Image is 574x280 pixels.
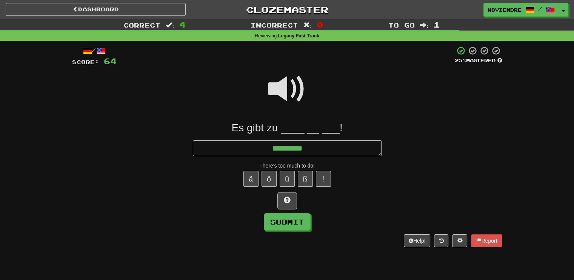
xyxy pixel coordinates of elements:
[434,20,440,29] span: 1
[179,20,186,29] span: 4
[262,171,277,187] button: ö
[538,6,542,11] span: /
[264,213,311,231] button: Submit
[243,171,259,187] button: ä
[316,171,331,187] button: !
[420,22,428,28] span: :
[277,192,297,209] button: Hint!
[197,3,377,16] a: Clozemaster
[72,59,99,65] span: Score:
[72,46,117,55] div: /
[303,22,312,28] span: :
[251,21,298,29] span: Incorrect
[298,171,313,187] button: ß
[404,234,431,247] button: Help!
[72,121,502,135] div: Es gibt zu ____ __ ___!
[104,56,117,66] span: 64
[317,20,323,29] span: 0
[434,234,448,247] button: Round history (alt+y)
[280,171,295,187] button: ü
[483,3,559,17] a: Noviembre /
[488,6,522,13] span: Noviembre
[6,3,186,16] a: Dashboard
[72,162,502,169] div: There's too much to do!
[471,234,502,247] button: Report
[166,22,174,28] span: :
[278,33,319,38] strong: Legacy Fast Track
[388,21,415,29] span: To go
[123,21,160,29] span: Correct
[455,57,466,63] span: 25 %
[455,57,502,64] div: Mastered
